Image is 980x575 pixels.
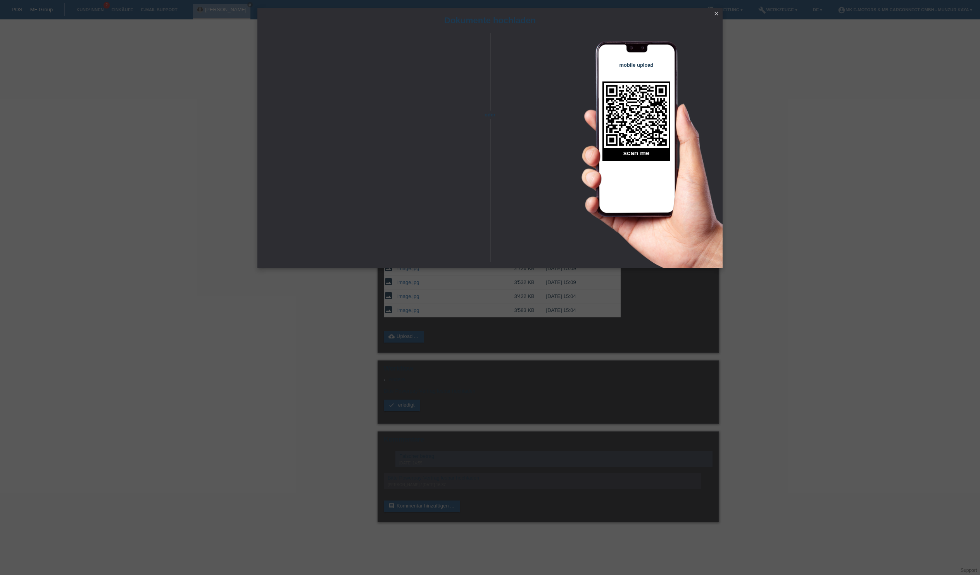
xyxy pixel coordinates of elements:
[602,62,670,68] h4: mobile upload
[476,111,504,119] span: oder
[711,10,721,19] a: close
[269,52,476,246] iframe: Upload
[713,10,719,17] i: close
[257,16,723,25] h1: Dokumente hochladen
[602,149,670,161] h2: scan me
